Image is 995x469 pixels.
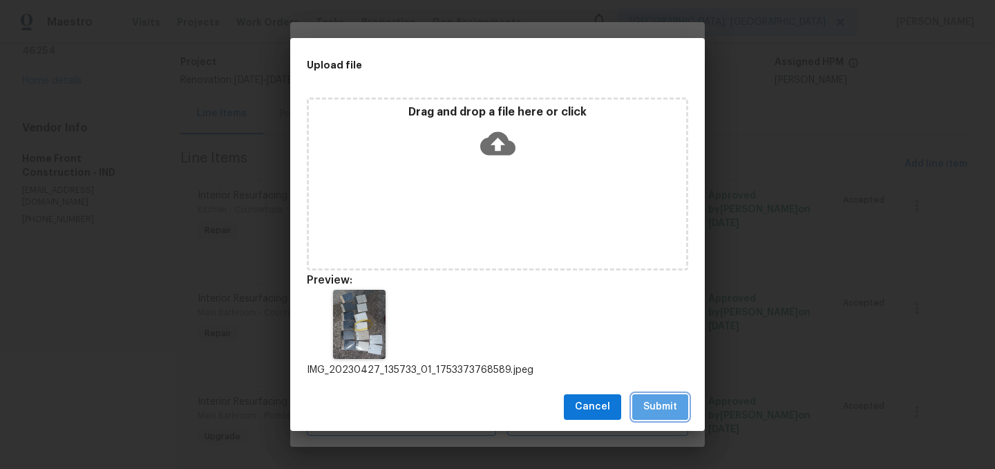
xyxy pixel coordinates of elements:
[643,398,677,416] span: Submit
[575,398,610,416] span: Cancel
[307,363,412,378] p: IMG_20230427_135733_01_1753373768589.jpeg
[564,394,621,420] button: Cancel
[307,57,626,73] h2: Upload file
[333,290,385,359] img: Z
[632,394,688,420] button: Submit
[309,105,686,120] p: Drag and drop a file here or click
